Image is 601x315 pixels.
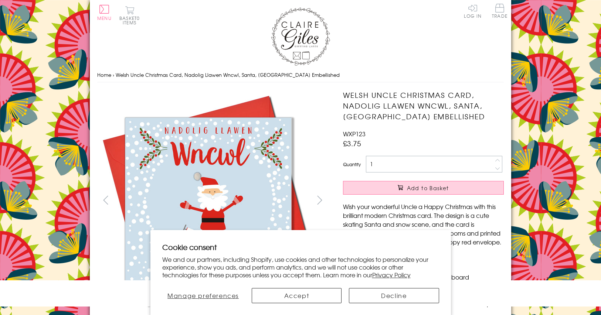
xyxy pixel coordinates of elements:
button: Basket0 items [119,6,140,25]
span: £3.75 [343,138,361,148]
span: › [113,71,114,78]
button: Manage preferences [162,288,244,303]
button: Menu [97,5,112,20]
span: Trade [492,4,507,18]
img: Welsh Uncle Christmas Card, Nadolig Llawen Wncwl, Santa, Pompom Embellished [97,90,319,311]
button: next [312,192,328,208]
h2: Cookie consent [162,242,439,252]
a: Privacy Policy [372,270,411,279]
h1: Welsh Uncle Christmas Card, Nadolig Llawen Wncwl, Santa, [GEOGRAPHIC_DATA] Embellished [343,90,504,121]
span: WXP123 [343,129,366,138]
button: prev [97,192,114,208]
p: Wish your wonderful Uncle a Happy Christmas with this brilliant modern Christmas card. The design... [343,202,504,246]
span: 0 items [123,15,140,26]
button: Add to Basket [343,181,504,195]
a: Home [97,71,111,78]
button: Accept [252,288,342,303]
nav: breadcrumbs [97,68,504,83]
p: We and our partners, including Shopify, use cookies and other technologies to personalize your ex... [162,256,439,278]
img: Claire Giles Greetings Cards [271,7,330,66]
a: Trade [492,4,507,20]
label: Quantity [343,161,361,168]
span: Add to Basket [407,184,449,192]
span: Welsh Uncle Christmas Card, Nadolig Llawen Wncwl, Santa, [GEOGRAPHIC_DATA] Embellished [116,71,340,78]
a: Log In [464,4,482,18]
img: Welsh Uncle Christmas Card, Nadolig Llawen Wncwl, Santa, Pompom Embellished [328,90,550,267]
span: Menu [97,15,112,21]
span: Manage preferences [167,291,239,300]
button: Decline [349,288,439,303]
